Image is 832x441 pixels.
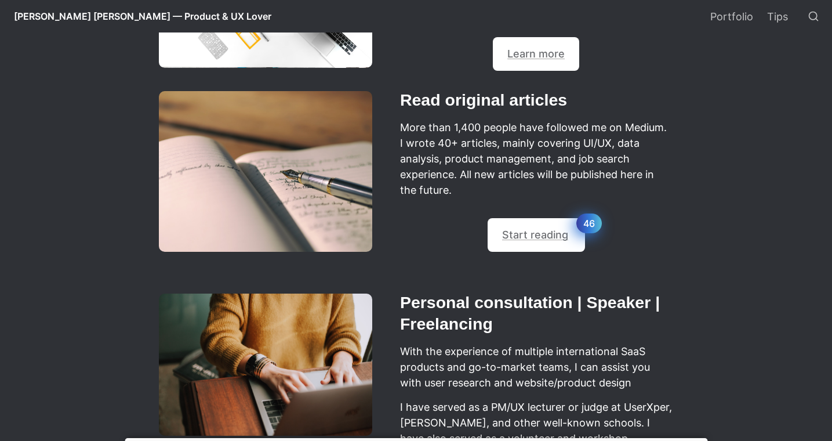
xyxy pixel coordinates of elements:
[159,294,372,436] img: image
[399,88,674,113] h2: Read original articles
[399,118,674,200] p: More than 1,400 people have followed me on Medium. I wrote 40+ articles, mainly covering UI/UX, d...
[159,91,372,252] img: image
[399,290,674,337] h2: Personal consultation | Speaker | Freelancing
[14,10,271,22] span: [PERSON_NAME] [PERSON_NAME] — Product & UX Lover
[507,48,565,60] a: Learn more
[399,342,674,392] p: With the experience of multiple international SaaS products and go-to-market teams, I can assist ...
[502,229,568,241] a: Start reading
